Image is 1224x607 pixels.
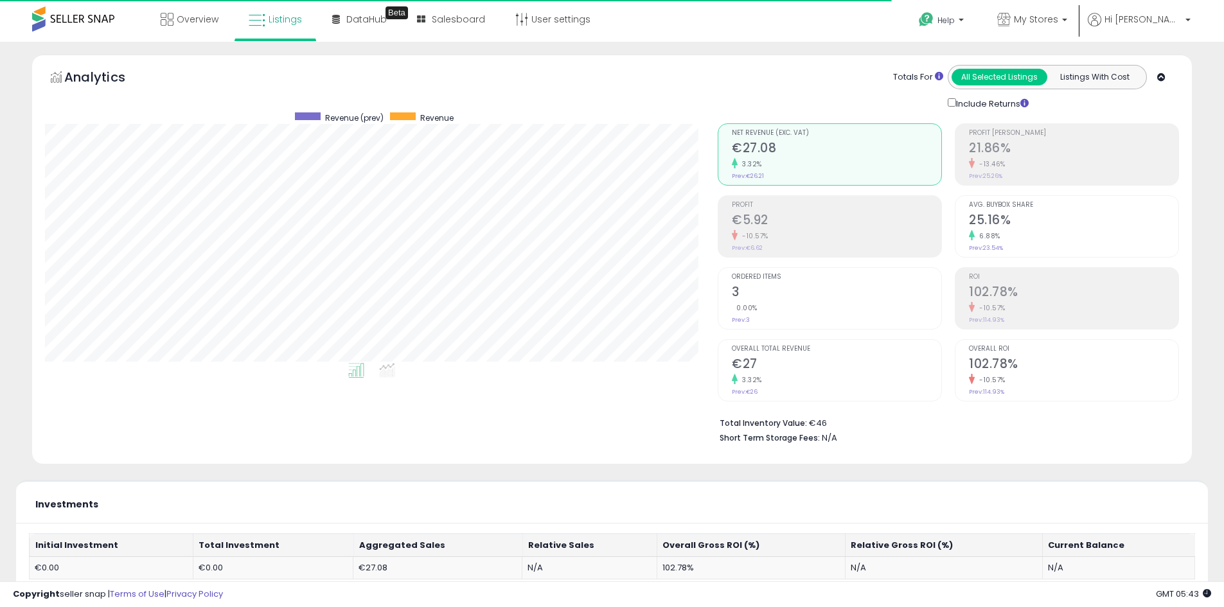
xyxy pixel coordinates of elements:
[732,130,941,137] span: Net Revenue (Exc. VAT)
[13,588,223,601] div: seller snap | |
[975,375,1006,385] small: -10.57%
[166,588,223,600] a: Privacy Policy
[969,346,1178,353] span: Overall ROI
[657,556,845,579] td: 102.78%
[346,13,387,26] span: DataHub
[938,96,1044,110] div: Include Returns
[969,213,1178,230] h2: 25.16%
[1088,13,1191,42] a: Hi [PERSON_NAME]
[30,534,193,557] th: Initial Investment
[909,2,977,42] a: Help
[353,534,522,557] th: Aggregated Sales
[177,13,218,26] span: Overview
[845,534,1042,557] th: Relative Gross ROI (%)
[969,130,1178,137] span: Profit [PERSON_NAME]
[657,534,845,557] th: Overall Gross ROI (%)
[30,556,193,579] td: €0.00
[969,172,1002,180] small: Prev: 25.26%
[738,231,768,241] small: -10.57%
[193,534,353,557] th: Total Investment
[522,556,657,579] td: N/A
[738,159,762,169] small: 3.32%
[969,141,1178,158] h2: 21.86%
[918,12,934,28] i: Get Help
[732,141,941,158] h2: €27.08
[1104,13,1182,26] span: Hi [PERSON_NAME]
[845,556,1042,579] td: N/A
[969,388,1004,396] small: Prev: 114.93%
[732,274,941,281] span: Ordered Items
[64,68,150,89] h5: Analytics
[822,432,837,444] span: N/A
[732,172,764,180] small: Prev: €26.21
[969,274,1178,281] span: ROI
[969,356,1178,374] h2: 102.78%
[720,414,1169,430] li: €46
[35,500,98,509] h5: Investments
[269,13,302,26] span: Listings
[1047,69,1142,85] button: Listings With Cost
[975,159,1006,169] small: -13.46%
[522,534,657,557] th: Relative Sales
[937,15,955,26] span: Help
[1014,13,1058,26] span: My Stores
[969,316,1004,324] small: Prev: 114.93%
[193,556,353,579] td: €0.00
[720,418,807,428] b: Total Inventory Value:
[420,112,454,123] span: Revenue
[1042,534,1194,557] th: Current Balance
[732,388,758,396] small: Prev: €26
[732,303,758,313] small: 0.00%
[732,213,941,230] h2: €5.92
[386,6,408,19] div: Tooltip anchor
[13,588,60,600] strong: Copyright
[353,556,522,579] td: €27.08
[732,285,941,302] h2: 3
[732,346,941,353] span: Overall Total Revenue
[720,432,820,443] b: Short Term Storage Fees:
[893,71,943,84] div: Totals For
[325,112,384,123] span: Revenue (prev)
[969,244,1003,252] small: Prev: 23.54%
[1156,588,1211,600] span: 2025-09-18 05:43 GMT
[952,69,1047,85] button: All Selected Listings
[738,375,762,385] small: 3.32%
[732,316,750,324] small: Prev: 3
[1042,556,1194,579] td: N/A
[975,303,1006,313] small: -10.57%
[110,588,164,600] a: Terms of Use
[432,13,485,26] span: Salesboard
[732,202,941,209] span: Profit
[732,356,941,374] h2: €27
[975,231,1000,241] small: 6.88%
[732,244,763,252] small: Prev: €6.62
[969,285,1178,302] h2: 102.78%
[969,202,1178,209] span: Avg. Buybox Share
